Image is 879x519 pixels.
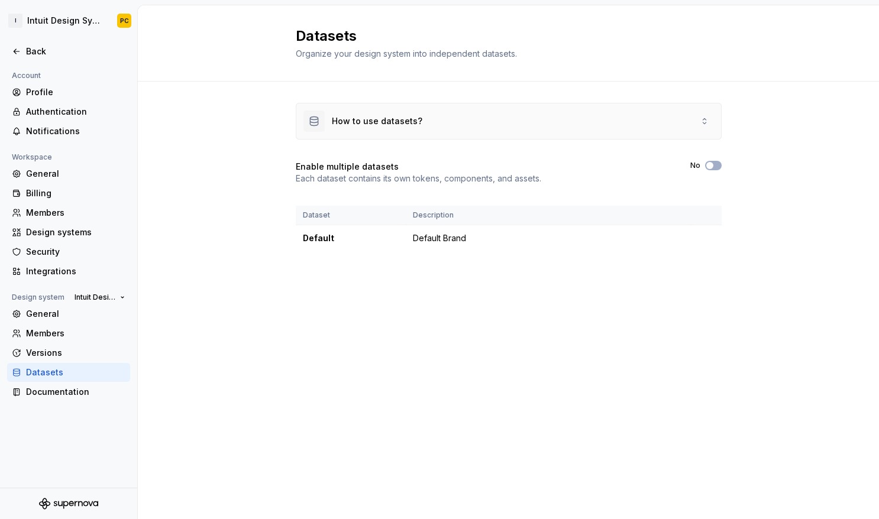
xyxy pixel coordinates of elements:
button: IIntuit Design SystemPC [2,8,135,34]
div: Back [26,46,125,57]
div: Design system [7,290,69,304]
div: Notifications [26,125,125,137]
div: Intuit Design System [27,15,103,27]
div: Datasets [26,366,125,378]
a: Design systems [7,223,130,242]
a: Profile [7,83,130,102]
div: Default [303,232,399,244]
div: Integrations [26,265,125,277]
a: Integrations [7,262,130,281]
a: Members [7,324,130,343]
a: Back [7,42,130,61]
div: Authentication [26,106,125,118]
div: Documentation [26,386,125,398]
a: Notifications [7,122,130,141]
div: PC [120,16,129,25]
span: Organize your design system into independent datasets. [296,48,517,59]
div: How to use datasets? [332,115,422,127]
div: Billing [26,187,125,199]
div: Account [7,69,46,83]
div: General [26,308,125,320]
a: Security [7,242,130,261]
div: Versions [26,347,125,359]
th: Description [406,206,691,225]
td: Default Brand [406,225,691,252]
a: General [7,304,130,323]
label: No [690,161,700,170]
a: General [7,164,130,183]
a: Members [7,203,130,222]
div: I [8,14,22,28]
a: Datasets [7,363,130,382]
a: Authentication [7,102,130,121]
div: Workspace [7,150,57,164]
div: Members [26,207,125,219]
div: Security [26,246,125,258]
svg: Supernova Logo [39,498,98,510]
a: Billing [7,184,130,203]
h2: Datasets [296,27,707,46]
h4: Enable multiple datasets [296,161,399,173]
a: Documentation [7,382,130,401]
a: Versions [7,343,130,362]
div: Profile [26,86,125,98]
div: Design systems [26,226,125,238]
div: General [26,168,125,180]
th: Dataset [296,206,406,225]
div: Members [26,327,125,339]
span: Intuit Design System [75,293,115,302]
p: Each dataset contains its own tokens, components, and assets. [296,173,541,184]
